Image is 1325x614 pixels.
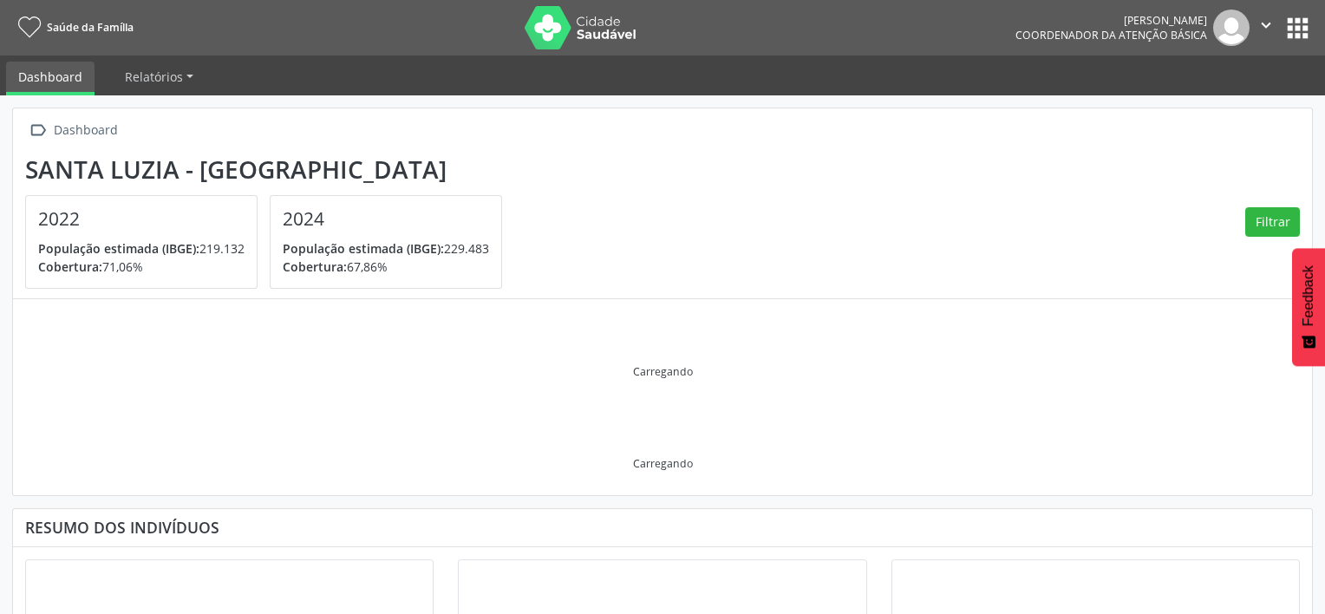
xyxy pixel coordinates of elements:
[633,364,693,379] div: Carregando
[125,69,183,85] span: Relatórios
[1250,10,1283,46] button: 
[283,258,489,276] p: 67,86%
[283,258,347,275] span: Cobertura:
[1213,10,1250,46] img: img
[1292,248,1325,366] button: Feedback - Mostrar pesquisa
[1015,13,1207,28] div: [PERSON_NAME]
[38,258,102,275] span: Cobertura:
[1015,28,1207,42] span: Coordenador da Atenção Básica
[633,456,693,471] div: Carregando
[12,13,134,42] a: Saúde da Família
[38,258,245,276] p: 71,06%
[38,208,245,230] h4: 2022
[6,62,95,95] a: Dashboard
[1301,265,1316,326] span: Feedback
[283,208,489,230] h4: 2024
[38,240,199,257] span: População estimada (IBGE):
[1256,16,1276,35] i: 
[113,62,206,92] a: Relatórios
[283,240,444,257] span: População estimada (IBGE):
[25,118,50,143] i: 
[25,118,121,143] a:  Dashboard
[25,518,1300,537] div: Resumo dos indivíduos
[50,118,121,143] div: Dashboard
[25,155,514,184] div: Santa Luzia - [GEOGRAPHIC_DATA]
[1245,207,1300,237] button: Filtrar
[47,20,134,35] span: Saúde da Família
[38,239,245,258] p: 219.132
[1283,13,1313,43] button: apps
[283,239,489,258] p: 229.483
